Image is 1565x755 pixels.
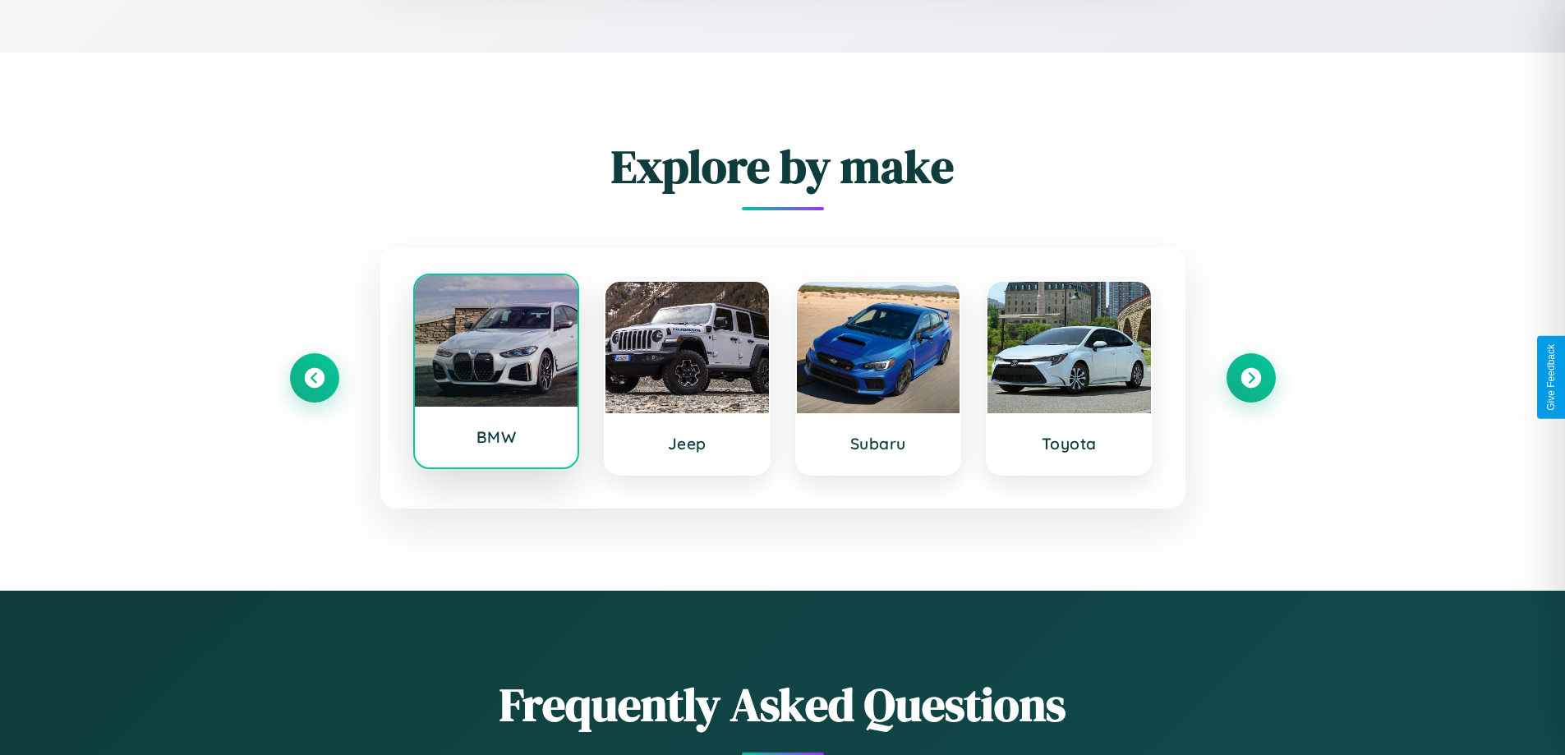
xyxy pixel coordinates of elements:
h3: BMW [431,427,562,447]
div: Give Feedback [1545,344,1557,411]
h2: Frequently Asked Questions [290,673,1276,736]
h3: Subaru [813,434,944,453]
h3: Toyota [1004,434,1135,453]
h3: Jeep [622,434,753,453]
h2: Explore by make [290,135,1276,198]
